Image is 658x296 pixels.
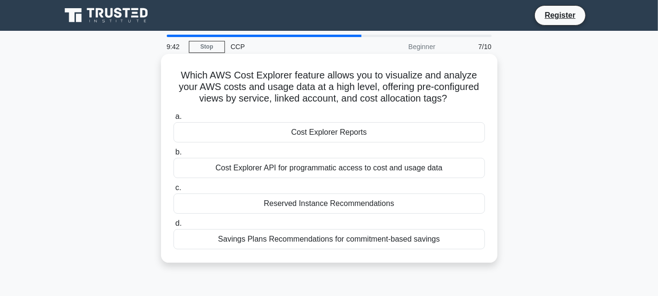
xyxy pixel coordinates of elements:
h5: Which AWS Cost Explorer feature allows you to visualize and analyze your AWS costs and usage data... [173,69,486,105]
span: a. [175,112,182,120]
a: Register [539,9,581,21]
div: Cost Explorer API for programmatic access to cost and usage data [174,158,485,178]
span: c. [175,183,181,192]
a: Stop [189,41,225,53]
div: 9:42 [161,37,189,56]
div: Cost Explorer Reports [174,122,485,142]
div: Reserved Instance Recommendations [174,193,485,214]
div: Savings Plans Recommendations for commitment-based savings [174,229,485,249]
div: CCP [225,37,357,56]
span: b. [175,148,182,156]
div: Beginner [357,37,441,56]
div: 7/10 [441,37,497,56]
span: d. [175,219,182,227]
